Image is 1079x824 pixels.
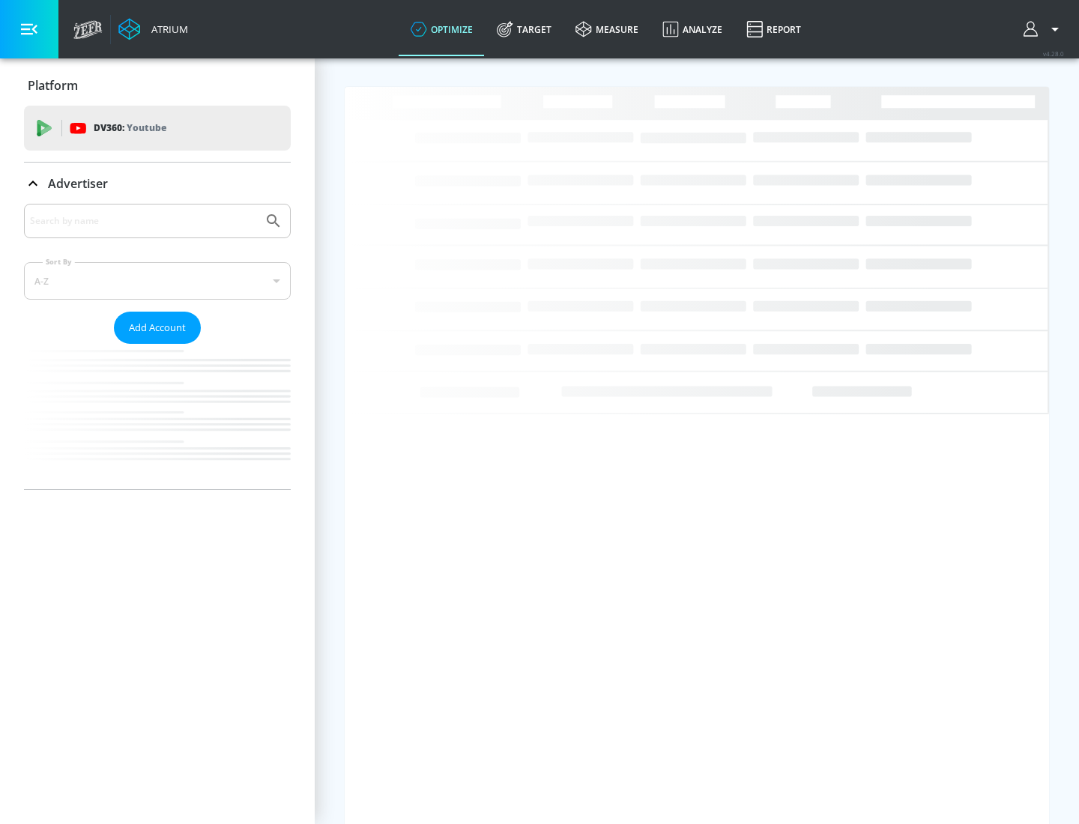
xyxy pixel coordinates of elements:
p: Advertiser [48,175,108,192]
span: Add Account [129,319,186,336]
a: measure [563,2,650,56]
div: DV360: Youtube [24,106,291,151]
button: Add Account [114,312,201,344]
input: Search by name [30,211,257,231]
div: Advertiser [24,163,291,205]
div: Atrium [145,22,188,36]
a: optimize [399,2,485,56]
a: Atrium [118,18,188,40]
p: DV360: [94,120,166,136]
a: Analyze [650,2,734,56]
a: Target [485,2,563,56]
p: Platform [28,77,78,94]
label: Sort By [43,257,75,267]
div: Advertiser [24,204,291,489]
span: v 4.28.0 [1043,49,1064,58]
div: A-Z [24,262,291,300]
div: Platform [24,64,291,106]
p: Youtube [127,120,166,136]
nav: list of Advertiser [24,344,291,489]
a: Report [734,2,813,56]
